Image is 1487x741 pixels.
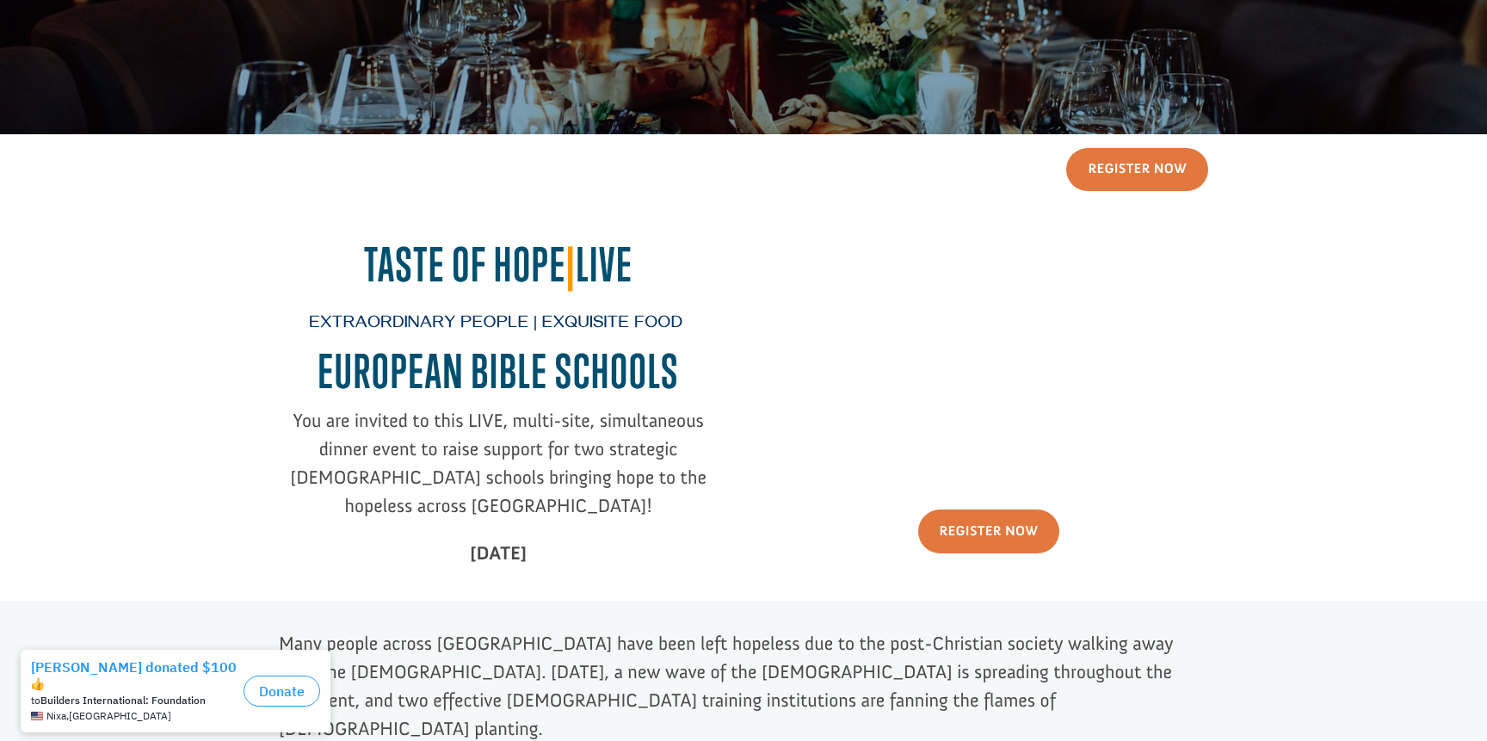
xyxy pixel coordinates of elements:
span: Extraordinary People | Exquisite Food [309,314,682,336]
div: [PERSON_NAME] donated $100 [31,17,237,52]
a: Register Now [1066,148,1208,192]
iframe: Taste of Hope European Bible Schools - Sizzle Invite Video [769,237,1208,484]
span: Many people across [GEOGRAPHIC_DATA] have been left hopeless due to the post-Christian society wa... [279,632,1173,740]
span: S [661,343,679,398]
span: | [566,237,576,292]
strong: [DATE] [470,541,527,565]
a: Register Now [918,509,1060,553]
img: US.png [31,69,43,81]
h2: EUROPEAN BIBLE SCHOOL [279,344,718,407]
h2: Taste of Hope Live [279,238,718,300]
div: to [31,53,237,65]
span: You are invited to this LIVE, multi-site, simultaneous dinner event to raise support for two stra... [290,409,706,517]
button: Donate [244,34,320,65]
span: Nixa , [GEOGRAPHIC_DATA] [46,69,171,81]
strong: Builders International: Foundation [40,52,206,65]
img: emoji thumbsUp [31,36,45,50]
